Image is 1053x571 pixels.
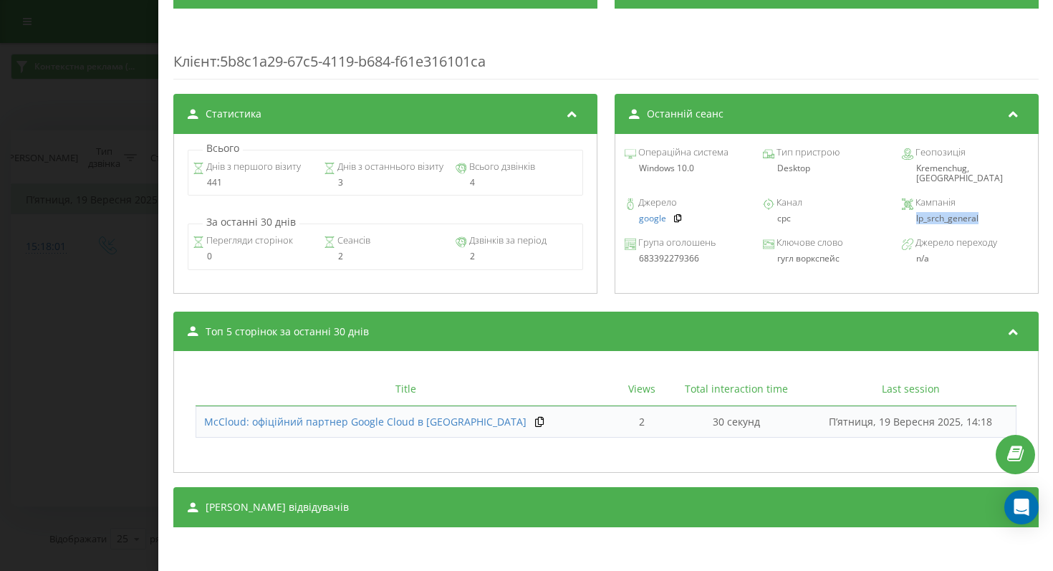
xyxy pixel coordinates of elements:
[913,145,965,160] span: Геопозиція
[913,236,996,250] span: Джерело переходу
[467,160,535,174] span: Всього дзвінків
[206,107,261,121] span: Статистика
[173,23,1039,80] div: : 5b8c1a29-67c5-4119-b684-f61e316101ca
[203,215,299,229] p: За останні 30 днів
[616,373,666,406] th: Views
[763,163,890,173] div: Desktop
[638,213,665,224] a: google
[173,52,216,71] span: Клієнт
[196,373,617,406] th: Title
[467,234,547,248] span: Дзвінків за період
[915,254,1028,264] div: n/a
[203,160,300,174] span: Днів з першого візиту
[901,163,1028,184] div: Kremenchug, [GEOGRAPHIC_DATA]
[635,145,728,160] span: Операційна система
[206,500,349,514] span: [PERSON_NAME] відвідувачів
[635,196,676,210] span: Джерело
[203,141,243,155] p: Всього
[806,373,1016,406] th: Last session
[913,196,955,210] span: Кампанія
[203,234,292,248] span: Перегляди сторінок
[456,251,578,261] div: 2
[774,145,840,160] span: Тип пристрою
[901,213,1028,224] div: lp_srch_general
[646,107,723,121] span: Останній сеанс
[324,178,446,188] div: 3
[806,406,1016,438] td: П’ятниця, 19 Вересня 2025, 14:18
[335,160,443,174] span: Днів з останнього візиту
[192,251,314,261] div: 0
[635,236,715,250] span: Група оголошень
[763,254,890,264] div: гугл воркспейс
[335,234,370,248] span: Сеансів
[456,178,578,188] div: 4
[192,178,314,188] div: 441
[667,406,806,438] td: 30 секунд
[667,373,806,406] th: Total interaction time
[774,236,843,250] span: Ключове слово
[324,251,446,261] div: 2
[763,213,890,224] div: cpc
[206,325,369,339] span: Топ 5 сторінок за останні 30 днів
[616,406,666,438] td: 2
[204,415,526,429] a: McCloud: офіційний партнер Google Cloud в [GEOGRAPHIC_DATA]
[1004,490,1039,524] div: Open Intercom Messenger
[774,196,802,210] span: Канал
[624,163,751,173] div: Windows 10.0
[624,254,751,264] div: 683392279366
